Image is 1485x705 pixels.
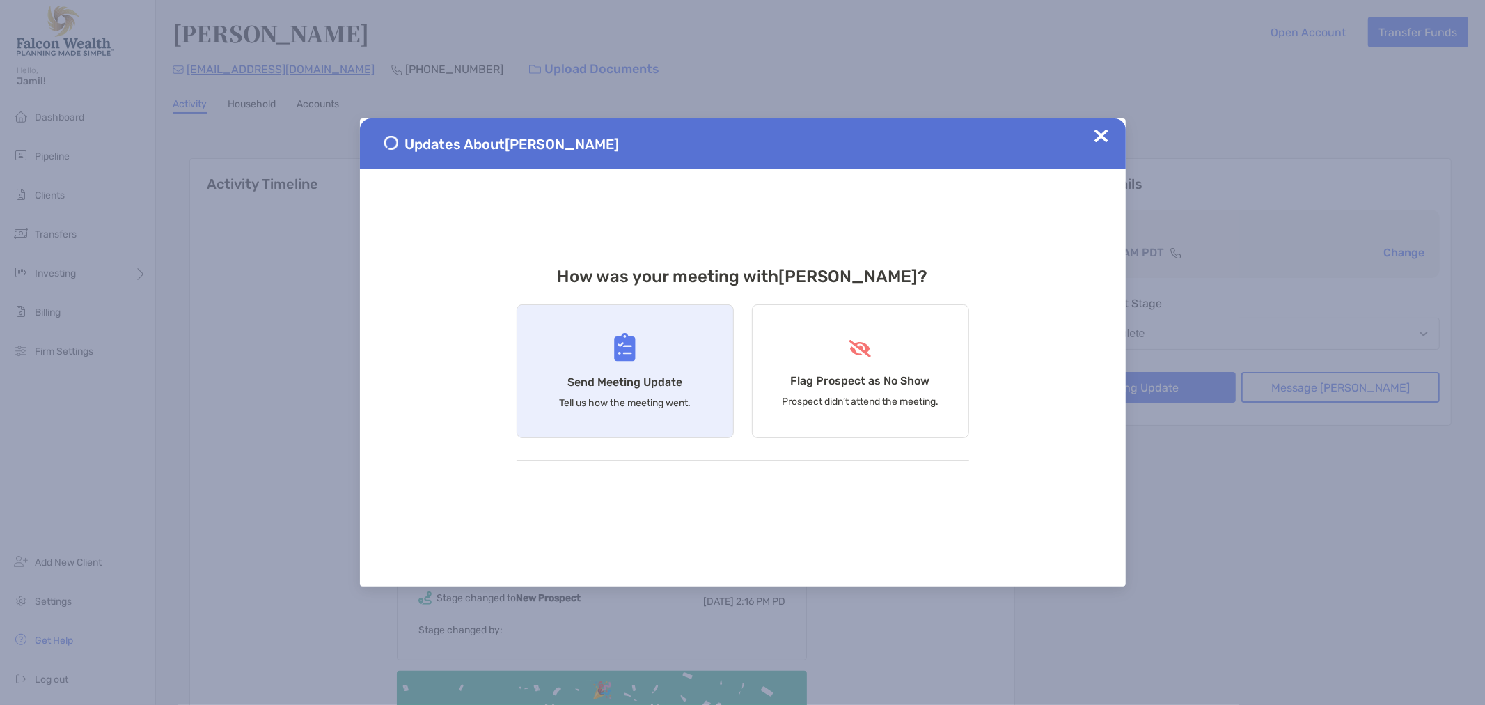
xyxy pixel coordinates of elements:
[782,396,938,408] p: Prospect didn’t attend the meeting.
[517,267,969,286] h3: How was your meeting with [PERSON_NAME] ?
[567,375,682,389] h4: Send Meeting Update
[614,333,636,362] img: Send Meeting Update
[791,374,930,387] h4: Flag Prospect as No Show
[559,397,691,409] p: Tell us how the meeting went.
[384,136,398,150] img: Send Meeting Update 1
[847,340,873,357] img: Flag Prospect as No Show
[1094,129,1108,143] img: Close Updates Zoe
[405,136,620,153] span: Updates About [PERSON_NAME]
